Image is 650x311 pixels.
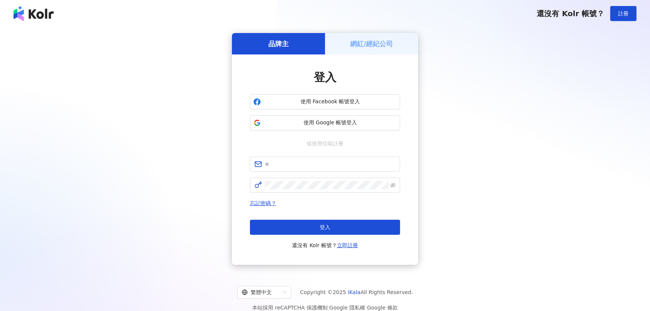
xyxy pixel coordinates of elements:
a: 立即註冊 [337,242,358,248]
button: 註冊 [610,6,636,21]
span: eye-invisible [390,183,396,188]
img: logo [14,6,54,21]
h5: 品牌主 [268,39,289,48]
span: Copyright © 2025 All Rights Reserved. [300,288,413,297]
div: 繁體中文 [242,286,280,298]
button: 使用 Facebook 帳號登入 [250,94,400,109]
span: 註冊 [618,11,629,17]
button: 登入 [250,220,400,235]
span: 還沒有 Kolr 帳號？ [537,9,604,18]
span: 登入 [314,71,336,84]
a: Google 隱私權 [329,305,365,311]
span: 使用 Facebook 帳號登入 [264,98,397,106]
a: Google 條款 [367,305,398,311]
span: 還沒有 Kolr 帳號？ [292,241,358,250]
span: 使用 Google 帳號登入 [264,119,397,127]
a: iKala [348,289,361,295]
button: 使用 Google 帳號登入 [250,115,400,130]
span: | [328,305,330,311]
h5: 網紅/經紀公司 [350,39,393,48]
a: 忘記密碼？ [250,200,276,206]
span: 或使用信箱註冊 [301,139,349,148]
span: | [365,305,367,311]
span: 登入 [320,224,330,230]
